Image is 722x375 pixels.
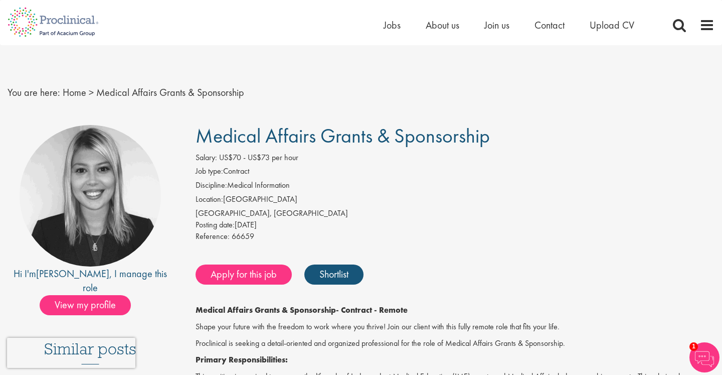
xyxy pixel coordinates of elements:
a: Join us [484,19,509,32]
img: imeage of recruiter Janelle Jones [20,125,161,267]
li: [GEOGRAPHIC_DATA] [196,194,714,208]
a: Contact [534,19,565,32]
iframe: reCAPTCHA [7,338,135,368]
span: Medical Affairs Grants & Sponsorship [96,86,244,99]
li: Contract [196,166,714,180]
label: Salary: [196,152,217,164]
li: Medical Information [196,180,714,194]
span: 66659 [232,231,254,241]
strong: Medical Affairs Grants & Sponsorship [196,305,336,315]
p: Shape your future with the freedom to work where you thrive! Join our client with this fully remo... [196,321,714,333]
div: [GEOGRAPHIC_DATA], [GEOGRAPHIC_DATA] [196,208,714,219]
span: You are here: [8,86,60,99]
a: breadcrumb link [63,86,86,99]
span: Medical Affairs Grants & Sponsorship [196,123,490,149]
span: 1 [689,342,698,351]
p: Proclinical is seeking a detail-oriented and organized professional for the role of Medical Affai... [196,338,714,349]
span: US$70 - US$73 per hour [219,152,298,163]
a: Jobs [384,19,401,32]
a: Apply for this job [196,265,292,285]
div: [DATE] [196,219,714,231]
span: Posting date: [196,219,235,230]
label: Reference: [196,231,230,242]
div: Hi I'm , I manage this role [8,267,173,295]
a: View my profile [40,297,141,310]
strong: Primary Responsibilities: [196,354,288,365]
a: About us [426,19,459,32]
label: Discipline: [196,180,227,191]
strong: - Contract - Remote [336,305,408,315]
img: Chatbot [689,342,719,372]
span: > [89,86,94,99]
label: Location: [196,194,223,205]
a: Shortlist [304,265,364,285]
a: [PERSON_NAME] [36,267,109,280]
label: Job type: [196,166,223,177]
span: View my profile [40,295,131,315]
a: Upload CV [590,19,634,32]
